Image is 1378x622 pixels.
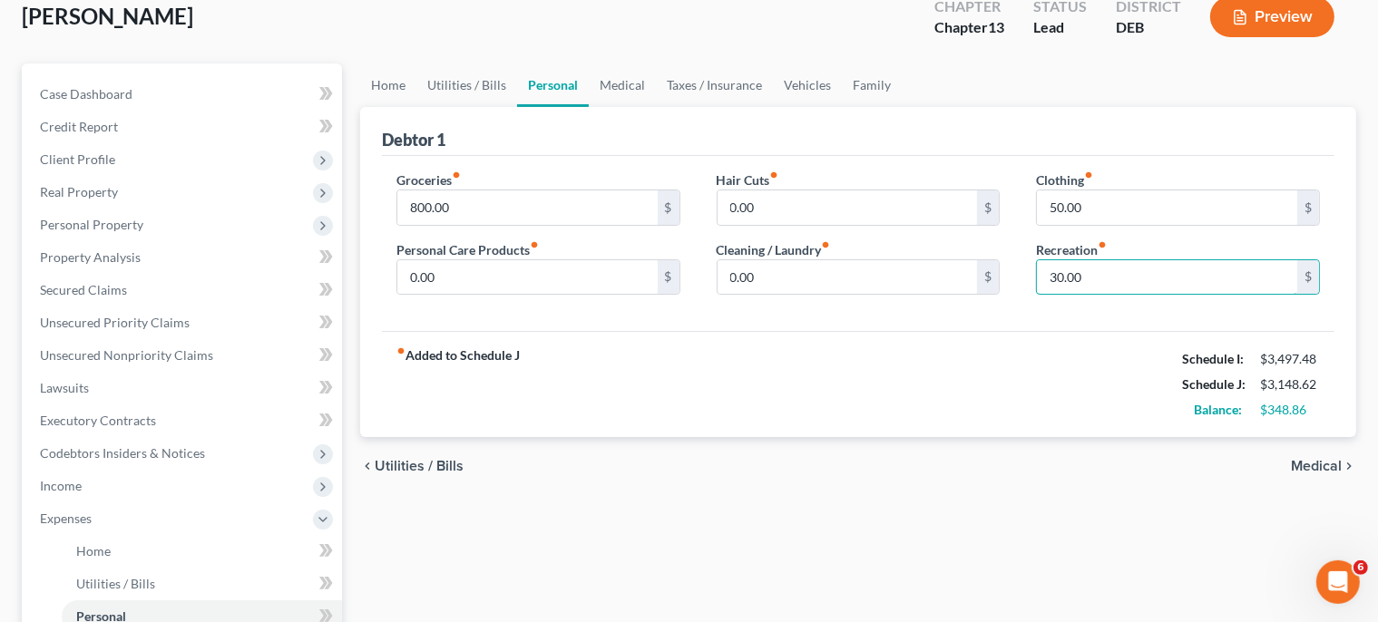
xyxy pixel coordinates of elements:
[382,129,445,151] div: Debtor 1
[452,170,461,180] i: fiber_manual_record
[396,346,406,355] i: fiber_manual_record
[1036,170,1093,190] label: Clothing
[1037,190,1297,225] input: --
[40,184,118,199] span: Real Property
[1037,260,1297,295] input: --
[589,63,656,107] a: Medical
[1297,190,1319,225] div: $
[842,63,902,107] a: Family
[40,151,115,167] span: Client Profile
[40,249,141,265] span: Property Analysis
[76,576,155,591] span: Utilities / Bills
[25,339,342,372] a: Unsecured Nonpriority Claims
[718,190,978,225] input: --
[656,63,773,107] a: Taxes / Insurance
[717,170,779,190] label: Hair Cuts
[770,170,779,180] i: fiber_manual_record
[40,510,92,526] span: Expenses
[40,445,205,461] span: Codebtors Insiders & Notices
[1033,17,1087,38] div: Lead
[25,78,342,111] a: Case Dashboard
[658,190,679,225] div: $
[517,63,589,107] a: Personal
[360,459,464,473] button: chevron_left Utilities / Bills
[40,86,132,102] span: Case Dashboard
[718,260,978,295] input: --
[62,535,342,568] a: Home
[375,459,464,473] span: Utilities / Bills
[1354,560,1368,575] span: 6
[360,459,375,473] i: chevron_left
[397,260,658,295] input: --
[396,240,539,259] label: Personal Care Products
[25,372,342,404] a: Lawsuits
[25,404,342,437] a: Executory Contracts
[1098,240,1107,249] i: fiber_manual_record
[1291,459,1356,473] button: Medical chevron_right
[977,260,999,295] div: $
[1297,260,1319,295] div: $
[1260,401,1320,419] div: $348.86
[1182,376,1246,392] strong: Schedule J:
[25,306,342,339] a: Unsecured Priority Claims
[822,240,831,249] i: fiber_manual_record
[1194,402,1242,417] strong: Balance:
[40,315,190,330] span: Unsecured Priority Claims
[40,380,89,395] span: Lawsuits
[773,63,842,107] a: Vehicles
[1316,560,1360,604] iframe: Intercom live chat
[1260,375,1320,394] div: $3,148.62
[40,347,213,363] span: Unsecured Nonpriority Claims
[62,568,342,600] a: Utilities / Bills
[416,63,517,107] a: Utilities / Bills
[25,241,342,274] a: Property Analysis
[934,17,1004,38] div: Chapter
[360,63,416,107] a: Home
[25,274,342,306] a: Secured Claims
[1036,240,1107,259] label: Recreation
[396,346,520,423] strong: Added to Schedule J
[40,478,82,493] span: Income
[1182,351,1244,366] strong: Schedule I:
[22,3,193,29] span: [PERSON_NAME]
[658,260,679,295] div: $
[1291,459,1342,473] span: Medical
[1116,17,1181,38] div: DEB
[717,240,831,259] label: Cleaning / Laundry
[40,217,143,232] span: Personal Property
[40,282,127,297] span: Secured Claims
[1342,459,1356,473] i: chevron_right
[40,119,118,134] span: Credit Report
[76,543,111,559] span: Home
[1084,170,1093,180] i: fiber_manual_record
[40,413,156,428] span: Executory Contracts
[988,18,1004,35] span: 13
[530,240,539,249] i: fiber_manual_record
[25,111,342,143] a: Credit Report
[397,190,658,225] input: --
[1260,350,1320,368] div: $3,497.48
[396,170,461,190] label: Groceries
[977,190,999,225] div: $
